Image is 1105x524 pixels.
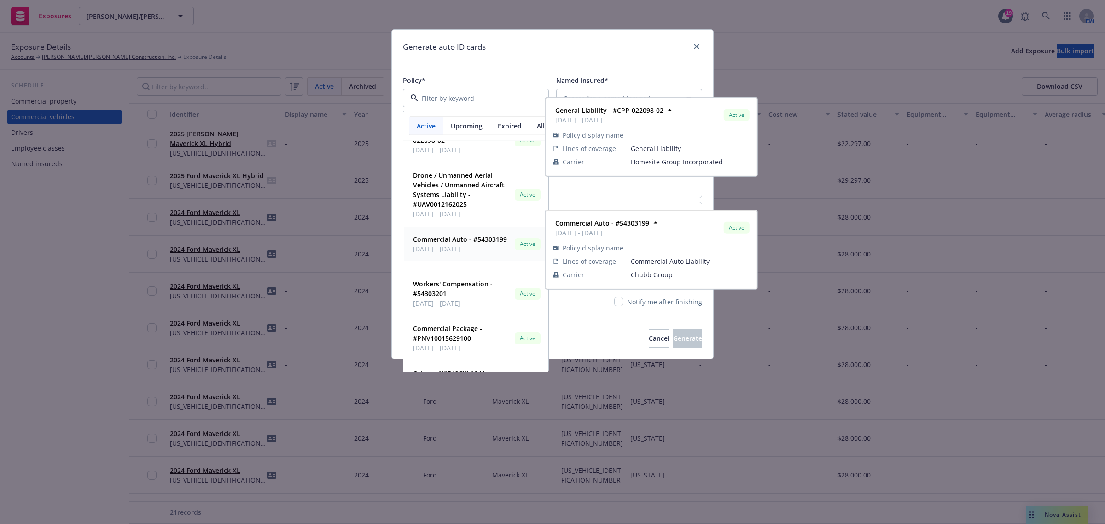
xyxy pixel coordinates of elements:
span: Policy display name [563,130,623,140]
strong: Drone / Unmanned Aerial Vehicles / Unmanned Aircraft Systems Liability - #UAV0012162025 [413,171,505,209]
span: [DATE] - [DATE] [413,299,511,309]
span: [DATE] - [DATE] [413,344,511,353]
span: Active [417,121,436,131]
h1: Generate auto ID cards [403,41,486,53]
button: Search for a named insured.. [556,89,702,107]
span: All [537,121,545,131]
span: Expired [498,121,522,131]
span: Carrier [563,157,584,167]
span: General Liability [631,144,750,153]
span: - [631,243,750,253]
input: Filter by keyword [418,93,530,103]
span: Policy* [403,76,425,85]
span: [DATE] - [DATE] [413,210,511,219]
span: Policy display name [563,243,623,253]
span: Active [518,240,537,249]
strong: Commercial Auto - #54303199 [413,235,507,244]
strong: General Liability - #CPP-022098-02 [555,106,663,115]
span: Active [518,290,537,298]
strong: Commercial Auto - #54303199 [555,219,649,227]
span: Named insured* [556,76,608,85]
span: - [631,130,750,140]
span: [DATE] - [DATE] [555,115,663,125]
span: Homesite Group Incorporated [631,157,750,167]
span: Upcoming [451,121,483,131]
strong: Workers' Compensation - #54303201 [413,280,493,298]
span: Active [727,224,746,232]
span: Lines of coverage [563,144,616,153]
strong: Commercial Package - #PNV10015629100 [413,325,482,343]
a: close [691,41,702,52]
span: Active [727,111,746,119]
span: The ID card will be auto-generated [528,210,635,219]
span: [DATE] - [DATE] [413,245,507,254]
strong: Cyber - #KI542CYLA241 [413,369,485,378]
a: remove [683,210,694,221]
span: Active [518,334,537,343]
span: Active [518,191,537,199]
span: [DATE] - [DATE] [555,228,649,238]
span: [DATE] - [DATE] [413,146,511,155]
span: Search for a named insured.. [564,93,654,103]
